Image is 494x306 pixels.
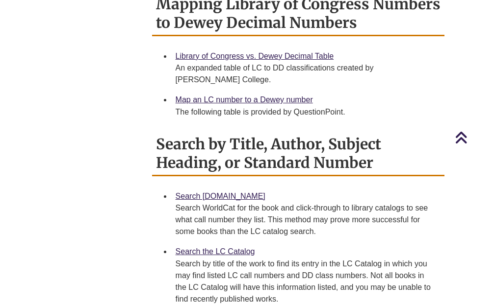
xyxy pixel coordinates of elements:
[176,106,437,118] div: The following table is provided by QuestionPoint.
[176,192,265,200] a: Search [DOMAIN_NAME]
[176,247,255,256] a: Search the LC Catalog
[152,132,445,176] h2: Search by Title, Author, Subject Heading, or Standard Number
[176,52,334,60] a: Library of Congress vs. Dewey Decimal Table
[176,95,313,104] a: Map an LC number to a Dewey number
[176,258,437,305] div: Search by title of the work to find its entry in the LC Catalog in which you may find listed LC c...
[176,62,437,86] div: An expanded table of LC to DD classifications created by [PERSON_NAME] College.
[176,202,437,237] div: Search WorldCat for the book and click-through to library catalogs to see what call number they l...
[455,131,492,144] a: Back to Top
